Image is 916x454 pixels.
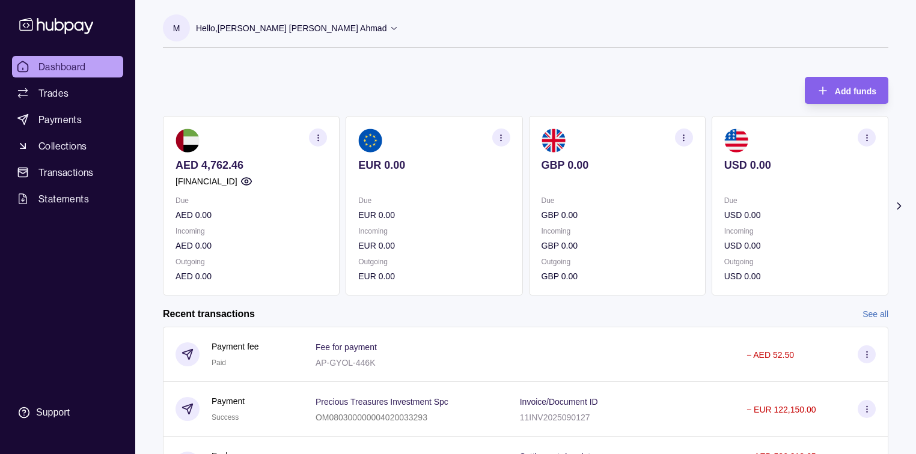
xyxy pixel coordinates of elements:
[724,239,876,252] p: USD 0.00
[196,22,386,35] p: Hello, [PERSON_NAME] [PERSON_NAME] Ahmad
[542,208,693,222] p: GBP 0.00
[38,192,89,206] span: Statements
[747,405,816,414] p: − EUR 122,150.00
[724,208,876,222] p: USD 0.00
[542,270,693,283] p: GBP 0.00
[358,225,510,238] p: Incoming
[863,307,888,321] a: See all
[176,129,200,153] img: ae
[38,86,69,100] span: Trades
[724,129,748,153] img: us
[176,159,327,172] p: AED 4,762.46
[176,194,327,207] p: Due
[212,340,259,353] p: Payment fee
[358,255,510,268] p: Outgoing
[747,350,794,360] p: − AED 52.50
[38,165,94,180] span: Transactions
[12,82,123,104] a: Trades
[358,129,382,153] img: eu
[316,342,377,352] p: Fee for payment
[212,413,239,422] span: Success
[163,307,255,321] h2: Recent transactions
[176,208,327,222] p: AED 0.00
[358,159,510,172] p: EUR 0.00
[724,255,876,268] p: Outgoing
[805,77,888,104] button: Add funds
[38,112,82,127] span: Payments
[38,59,86,74] span: Dashboard
[724,225,876,238] p: Incoming
[358,270,510,283] p: EUR 0.00
[520,413,590,422] p: 11INV2025090127
[358,208,510,222] p: EUR 0.00
[212,395,245,408] p: Payment
[12,162,123,183] a: Transactions
[12,188,123,210] a: Statements
[176,255,327,268] p: Outgoing
[176,239,327,252] p: AED 0.00
[724,270,876,283] p: USD 0.00
[12,135,123,157] a: Collections
[176,225,327,238] p: Incoming
[176,270,327,283] p: AED 0.00
[316,397,448,407] p: Precious Treasures Investment Spc
[176,175,237,188] p: [FINANCIAL_ID]
[173,22,180,35] p: M
[724,194,876,207] p: Due
[12,109,123,130] a: Payments
[12,56,123,77] a: Dashboard
[835,86,876,96] span: Add funds
[316,413,427,422] p: OM080300000004020033293
[212,359,226,367] span: Paid
[36,406,70,419] div: Support
[542,239,693,252] p: GBP 0.00
[542,159,693,172] p: GBP 0.00
[358,194,510,207] p: Due
[542,129,566,153] img: gb
[358,239,510,252] p: EUR 0.00
[520,397,598,407] p: Invoice/Document ID
[724,159,876,172] p: USD 0.00
[542,255,693,268] p: Outgoing
[542,225,693,238] p: Incoming
[542,194,693,207] p: Due
[12,400,123,425] a: Support
[316,358,376,368] p: AP-GYOL-446K
[38,139,87,153] span: Collections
